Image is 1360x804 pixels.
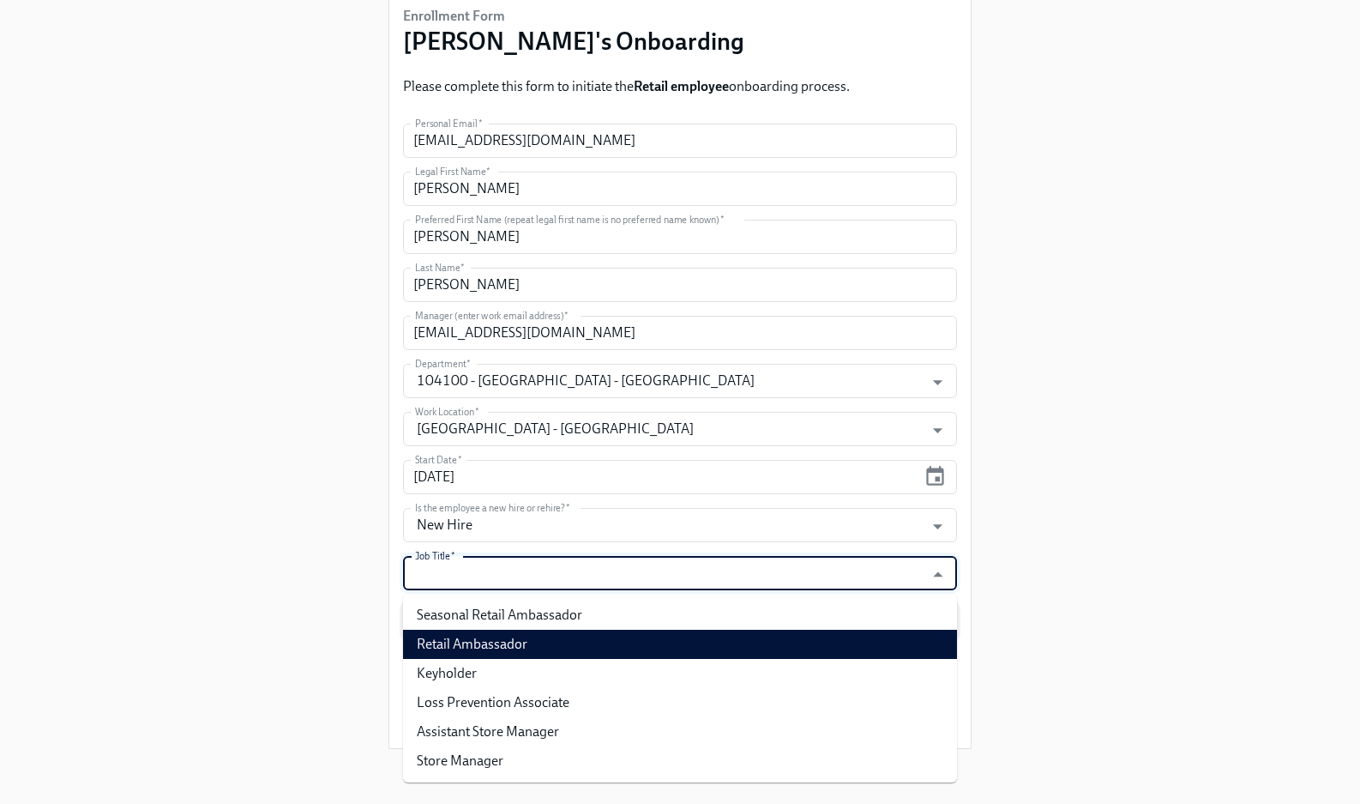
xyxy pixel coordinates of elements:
li: Store Manager [403,747,957,776]
button: Open [924,417,951,444]
li: Retail Ambassador [403,630,957,659]
h6: Enrollment Form [403,7,744,26]
li: Loss Prevention Associate [403,688,957,717]
button: Close [924,561,951,588]
li: Assistant Store Manager [403,717,957,747]
button: Open [924,513,951,540]
li: Seasonal Retail Ambassador [403,601,957,630]
li: Keyholder [403,659,957,688]
p: Please complete this form to initiate the onboarding process. [403,77,850,96]
button: Open [924,369,951,396]
input: MM/DD/YYYY [403,460,917,494]
h3: [PERSON_NAME]'s Onboarding [403,26,744,57]
strong: Retail employee [634,78,729,94]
